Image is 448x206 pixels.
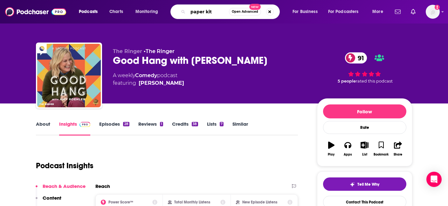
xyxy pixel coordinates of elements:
span: Open Advanced [232,10,258,13]
div: Rate [323,121,406,134]
div: Bookmark [374,153,389,156]
div: 91 5 peoplerated this podcast [317,48,412,88]
h2: Reach [95,183,110,189]
span: For Business [293,7,318,16]
a: Lists7 [207,121,224,136]
a: InsightsPodchaser Pro [59,121,91,136]
a: Episodes28 [99,121,129,136]
button: open menu [368,7,391,17]
span: Charts [109,7,123,16]
span: • [144,48,175,54]
a: Charts [105,7,127,17]
a: Amy Poehler [139,79,184,87]
p: Content [43,195,61,201]
a: Credits38 [172,121,198,136]
button: Open AdvancedNew [229,8,261,16]
span: Monitoring [135,7,158,16]
span: rated this podcast [356,79,393,83]
div: Search podcasts, credits, & more... [176,4,286,19]
span: More [372,7,383,16]
div: Play [328,153,334,156]
h2: Total Monthly Listens [174,200,210,204]
span: Logged in as sophiak [426,5,440,19]
span: New [249,4,261,10]
img: tell me why sparkle [350,182,355,187]
div: List [362,153,367,156]
img: Good Hang with Amy Poehler [37,44,101,107]
span: Podcasts [79,7,98,16]
span: Tell Me Why [357,182,379,187]
h2: Power Score™ [108,200,133,204]
button: Share [389,137,406,160]
a: Reviews1 [138,121,163,136]
span: 5 people [338,79,356,83]
a: About [36,121,50,136]
a: Show notifications dropdown [408,6,418,17]
button: tell me why sparkleTell Me Why [323,177,406,191]
span: The Ringer [113,48,142,54]
button: List [356,137,373,160]
h1: Podcast Insights [36,161,93,170]
button: open menu [324,7,368,17]
div: A weekly podcast [113,72,184,87]
div: 1 [160,122,163,126]
a: Show notifications dropdown [392,6,403,17]
div: 28 [123,122,129,126]
div: 7 [220,122,224,126]
div: Open Intercom Messenger [426,172,442,187]
img: Podchaser - Follow, Share and Rate Podcasts [5,6,66,18]
button: Bookmark [373,137,389,160]
button: Follow [323,104,406,118]
img: User Profile [426,5,440,19]
span: featuring [113,79,184,87]
a: The Ringer [146,48,175,54]
svg: Add a profile image [435,5,440,10]
span: 91 [351,52,367,63]
p: Reach & Audience [43,183,86,189]
h2: New Episode Listens [242,200,277,204]
input: Search podcasts, credits, & more... [188,7,229,17]
button: open menu [131,7,166,17]
a: Similar [232,121,248,136]
button: open menu [288,7,326,17]
div: 38 [192,122,198,126]
a: Comedy [135,72,157,78]
button: Reach & Audience [36,183,86,195]
button: Apps [340,137,356,160]
img: Podchaser Pro [79,122,91,127]
span: For Podcasters [328,7,359,16]
div: Apps [344,153,352,156]
button: Play [323,137,340,160]
a: 91 [345,52,367,63]
button: Show profile menu [426,5,440,19]
div: Share [394,153,402,156]
button: open menu [74,7,106,17]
